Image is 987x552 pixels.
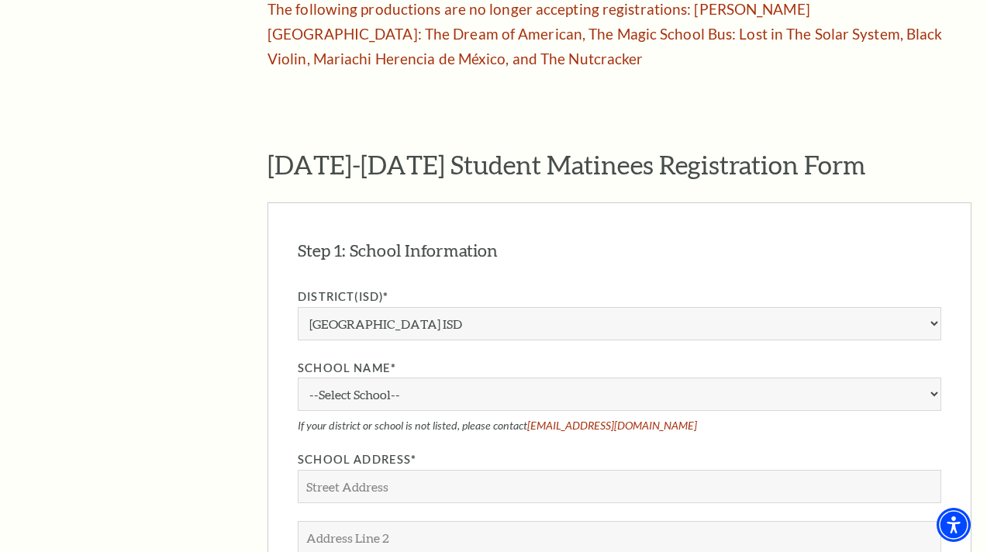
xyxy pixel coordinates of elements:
label: School Address* [298,450,941,470]
a: [EMAIL_ADDRESS][DOMAIN_NAME] [527,419,697,432]
h3: Step 1: School Information [298,239,498,263]
input: Street Address [298,470,941,503]
label: School Name* [298,359,941,378]
label: District(ISD)* [298,288,941,307]
p: If your district or school is not listed, please contact [298,419,941,432]
h2: [DATE]-[DATE] Student Matinees Registration Form [267,149,971,180]
select: District(ISD)* [298,307,941,340]
div: Accessibility Menu [937,508,971,542]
